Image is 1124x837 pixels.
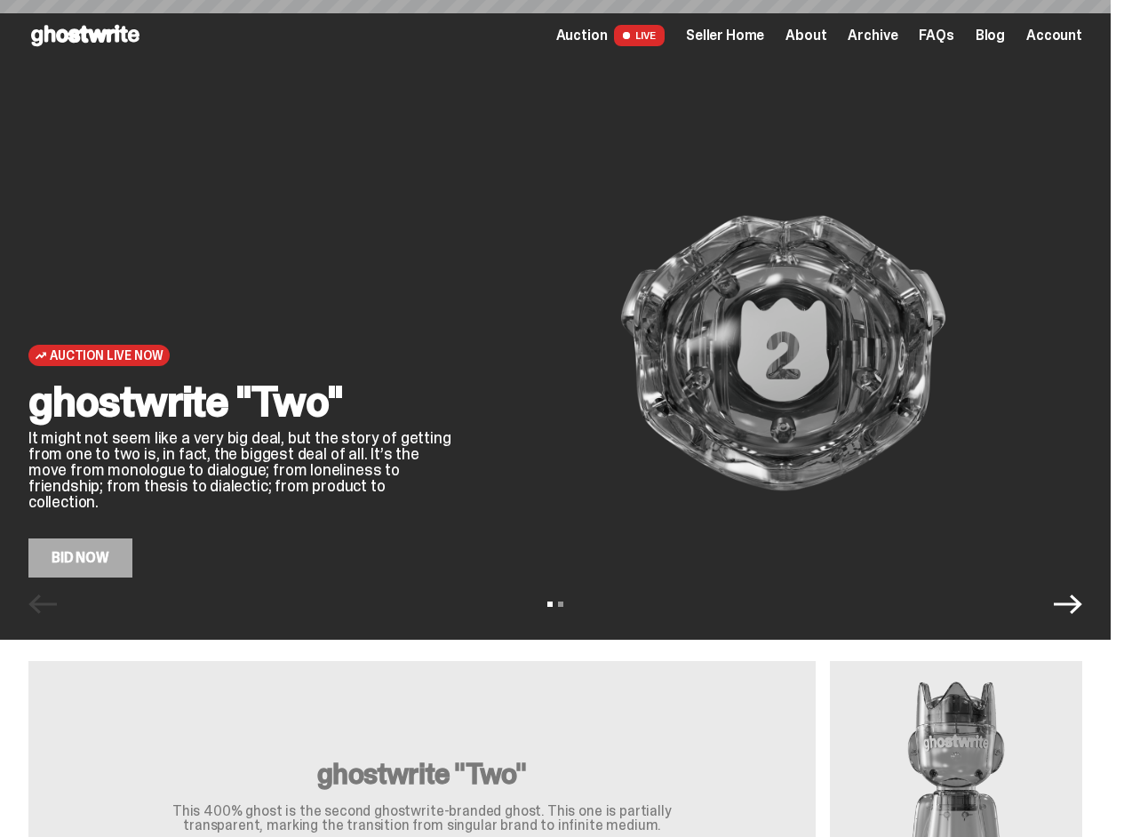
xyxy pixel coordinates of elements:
[976,28,1005,43] a: Blog
[484,129,1082,578] img: ghostwrite "Two"
[28,430,456,510] p: It might not seem like a very big deal, but the story of getting from one to two is, in fact, the...
[138,760,706,788] h3: ghostwrite "Two"
[1026,28,1082,43] a: Account
[785,28,826,43] a: About
[556,25,665,46] a: Auction LIVE
[919,28,953,43] a: FAQs
[556,28,608,43] span: Auction
[614,25,665,46] span: LIVE
[848,28,897,43] a: Archive
[547,602,553,607] button: View slide 1
[686,28,764,43] a: Seller Home
[28,538,132,578] a: Bid Now
[50,348,163,363] span: Auction Live Now
[558,602,563,607] button: View slide 2
[138,804,706,833] p: This 400% ghost is the second ghostwrite-branded ghost. This one is partially transparent, markin...
[1054,590,1082,618] button: Next
[28,380,456,423] h2: ghostwrite "Two"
